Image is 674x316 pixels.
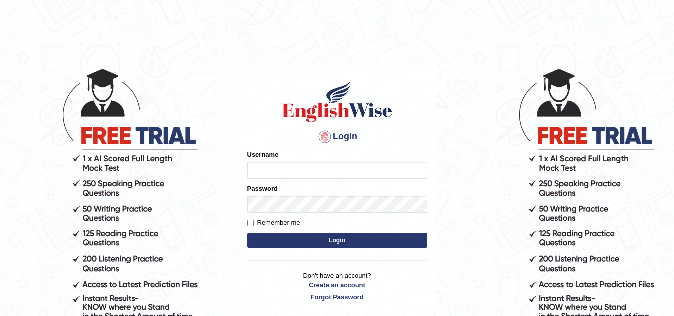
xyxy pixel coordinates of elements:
[247,150,279,159] label: Username
[247,184,278,193] label: Password
[247,220,254,226] input: Remember me
[247,233,427,248] button: Login
[247,218,300,228] label: Remember me
[280,79,394,124] img: Logo of English Wise sign in for intelligent practice with AI
[247,271,427,302] p: Don't have an account?
[247,292,427,302] a: Forgot Password
[247,129,427,145] h4: Login
[247,280,427,290] a: Create an account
